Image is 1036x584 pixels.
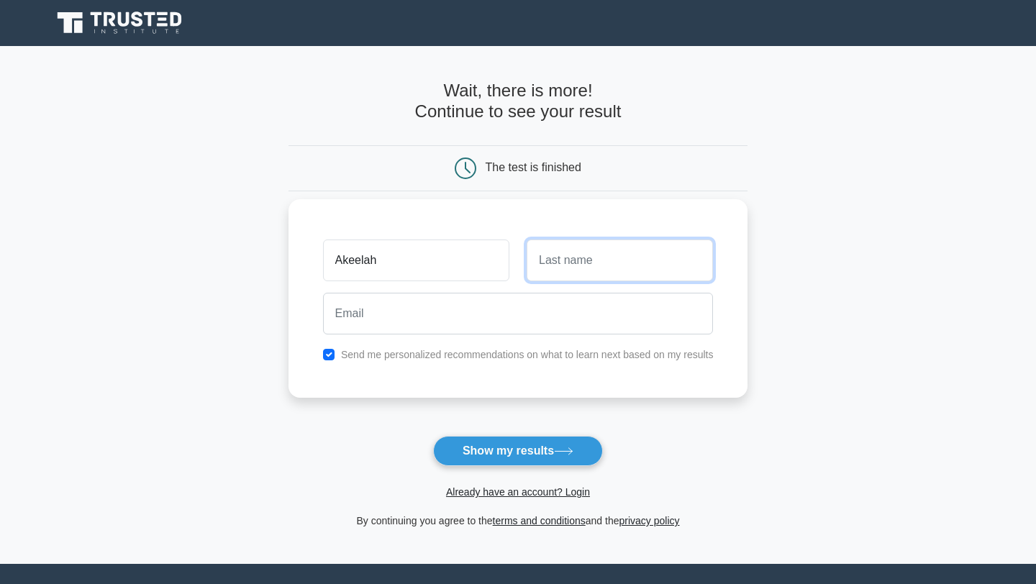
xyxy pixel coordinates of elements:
a: privacy policy [619,515,680,526]
a: Already have an account? Login [446,486,590,498]
input: Last name [527,239,713,281]
input: First name [323,239,509,281]
div: The test is finished [486,161,581,173]
button: Show my results [433,436,603,466]
h4: Wait, there is more! Continue to see your result [288,81,748,122]
a: terms and conditions [493,515,586,526]
label: Send me personalized recommendations on what to learn next based on my results [341,349,714,360]
input: Email [323,293,714,334]
div: By continuing you agree to the and the [280,512,757,529]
